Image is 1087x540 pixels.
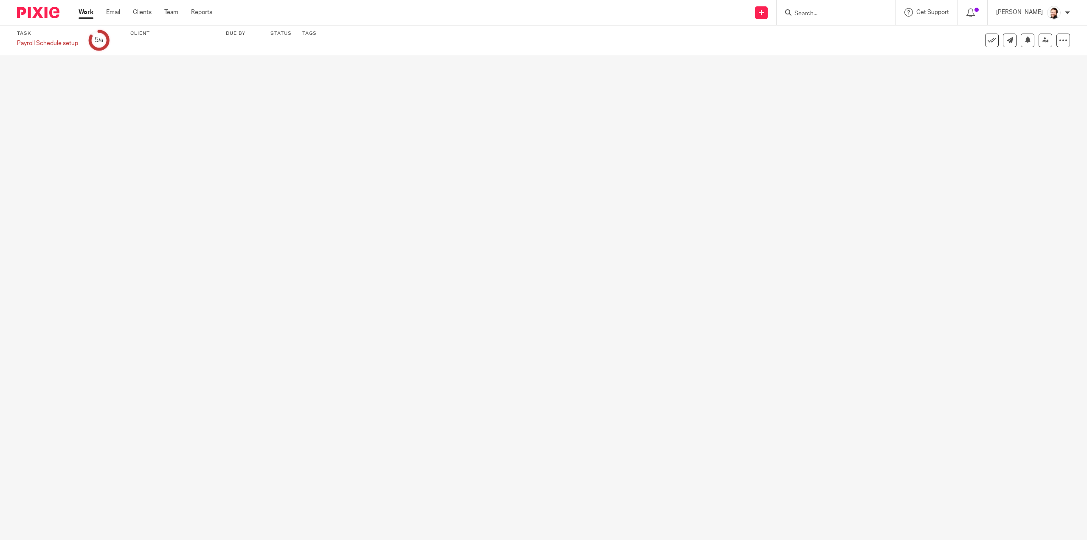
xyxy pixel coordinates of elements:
[17,7,59,18] img: Pixie
[302,30,317,37] label: Tags
[164,8,178,17] a: Team
[916,9,949,15] span: Get Support
[1047,6,1061,20] img: Jayde%20Headshot.jpg
[191,8,212,17] a: Reports
[106,8,120,17] a: Email
[794,10,870,18] input: Search
[996,8,1043,17] p: [PERSON_NAME]
[270,30,292,37] label: Status
[130,30,215,37] label: Client
[17,30,78,37] label: Task
[133,8,152,17] a: Clients
[79,8,93,17] a: Work
[99,38,103,43] small: /6
[17,39,78,48] div: Payroll Schedule setup
[226,30,260,37] label: Due by
[95,35,103,45] div: 5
